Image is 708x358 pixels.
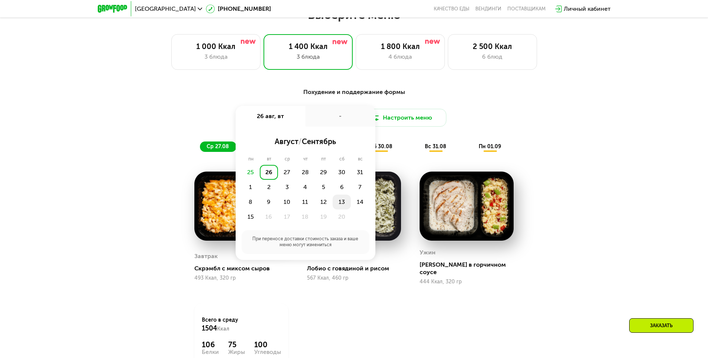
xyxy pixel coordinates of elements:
div: Скрэмбл с миксом сыров [194,265,294,272]
div: 75 [228,340,245,349]
div: 18 [296,209,314,224]
span: сб 30.08 [370,143,392,150]
div: 2 [260,180,278,195]
div: Ужин [420,247,436,258]
span: пн 01.09 [479,143,501,150]
div: Похудение и поддержание формы [134,88,574,97]
a: [PHONE_NUMBER] [206,4,271,13]
div: 493 Ккал, 320 гр [194,275,288,281]
div: 1 [242,180,260,195]
div: 7 [351,180,369,195]
span: 1504 [202,324,217,332]
div: пн [242,156,260,162]
div: 1 400 Ккал [271,42,345,51]
div: Углеводы [254,349,281,355]
div: 25 [242,165,260,180]
div: 4 блюда [363,52,437,61]
a: Вендинги [475,6,501,12]
div: пт [314,156,333,162]
div: 11 [296,195,314,209]
div: Завтрак [194,251,218,262]
span: Ккал [217,326,229,332]
div: 1 800 Ккал [363,42,437,51]
div: Жиры [228,349,245,355]
div: чт [297,156,314,162]
div: ср [278,156,297,162]
div: 20 [333,209,351,224]
div: 30 [333,165,351,180]
div: 3 [278,180,296,195]
div: Лобио с говядиной и рисом [307,265,407,272]
div: вс [351,156,369,162]
div: 567 Ккал, 460 гр [307,275,401,281]
div: 3 блюда [179,52,253,61]
div: 27 [278,165,296,180]
div: 19 [314,209,333,224]
span: [GEOGRAPHIC_DATA] [135,6,196,12]
div: Заказать [629,318,694,333]
span: сентябрь [302,137,336,146]
div: 13 [333,195,351,209]
div: 1 000 Ккал [179,42,253,51]
div: 26 авг, вт [236,106,305,127]
div: - [305,106,375,127]
div: 29 [314,165,333,180]
div: 12 [314,195,333,209]
a: Качество еды [434,6,469,12]
div: [PERSON_NAME] в горчичном соусе [420,261,520,276]
div: Личный кабинет [564,4,611,13]
div: поставщикам [507,6,546,12]
div: 26 [260,165,278,180]
div: 106 [202,340,219,349]
span: / [298,137,302,146]
button: Настроить меню [357,109,446,127]
div: 4 [296,180,314,195]
div: 14 [351,195,369,209]
div: 100 [254,340,281,349]
span: вс 31.08 [425,143,446,150]
div: 6 [333,180,351,195]
div: 16 [260,209,278,224]
div: 10 [278,195,296,209]
div: 2 500 Ккал [456,42,529,51]
div: 3 блюда [271,52,345,61]
div: сб [333,156,351,162]
span: август [275,137,298,146]
div: 17 [278,209,296,224]
div: 9 [260,195,278,209]
div: Белки [202,349,219,355]
span: ср 27.08 [207,143,229,150]
div: 6 блюд [456,52,529,61]
div: 444 Ккал, 320 гр [420,279,514,285]
div: 28 [296,165,314,180]
div: 31 [351,165,369,180]
div: Всего в среду [202,316,281,333]
div: вт [260,156,278,162]
div: 15 [242,209,260,224]
div: 8 [242,195,260,209]
div: При переносе доставки стоимость заказа и ваше меню могут измениться [242,230,369,254]
div: 5 [314,180,333,195]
